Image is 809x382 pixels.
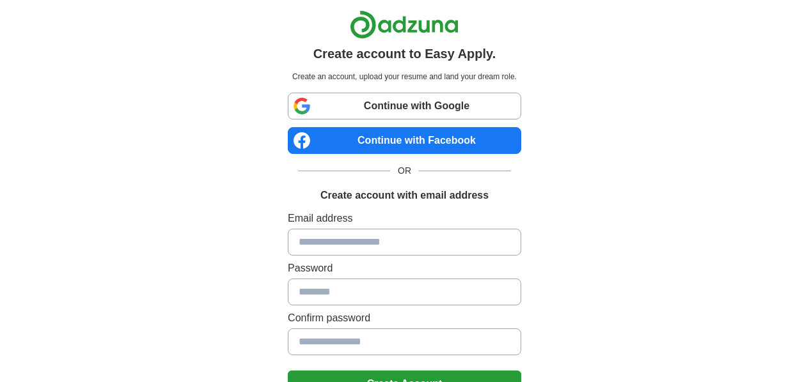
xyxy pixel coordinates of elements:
a: Continue with Facebook [288,127,521,154]
a: Continue with Google [288,93,521,119]
span: OR [390,164,419,178]
label: Password [288,261,521,276]
h1: Create account with email address [320,188,489,203]
img: Adzuna logo [350,10,459,39]
label: Email address [288,211,521,226]
label: Confirm password [288,310,521,326]
h1: Create account to Easy Apply. [313,44,496,63]
p: Create an account, upload your resume and land your dream role. [290,71,519,82]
